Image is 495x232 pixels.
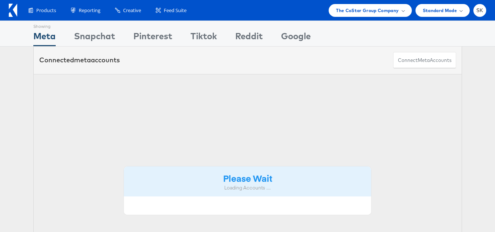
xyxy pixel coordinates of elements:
[33,30,56,46] div: Meta
[223,172,272,184] strong: Please Wait
[123,7,141,14] span: Creative
[281,30,311,46] div: Google
[476,8,483,13] span: SK
[36,7,56,14] span: Products
[393,52,456,69] button: ConnectmetaAccounts
[164,7,186,14] span: Feed Suite
[418,57,430,64] span: meta
[79,7,100,14] span: Reporting
[33,21,56,30] div: Showing
[336,7,399,14] span: The CoStar Group Company
[191,30,217,46] div: Tiktok
[74,56,91,64] span: meta
[129,184,366,191] div: Loading Accounts ....
[423,7,457,14] span: Standard Mode
[74,30,115,46] div: Snapchat
[39,55,120,65] div: Connected accounts
[235,30,263,46] div: Reddit
[133,30,172,46] div: Pinterest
